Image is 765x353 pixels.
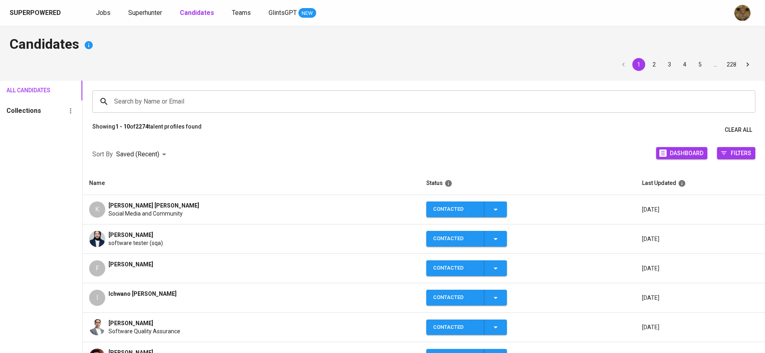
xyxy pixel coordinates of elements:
div: Contacted [433,231,477,247]
span: [PERSON_NAME] [108,319,153,327]
b: Candidates [180,9,214,17]
h6: Collections [6,105,41,116]
th: Status [420,172,636,195]
th: Last Updated [636,172,765,195]
div: … [709,60,722,69]
button: Go to page 4 [678,58,691,71]
div: Contacted [433,320,477,335]
a: Jobs [96,8,112,18]
span: NEW [298,9,316,17]
div: I [89,290,105,306]
button: Filters [717,147,755,159]
p: Sort By [92,150,113,159]
button: Go to next page [741,58,754,71]
button: Clear All [721,123,755,137]
p: [DATE] [642,235,759,243]
h4: Candidates [10,35,755,55]
div: Saved (Recent) [116,147,169,162]
button: Contacted [426,201,507,217]
span: Filters [731,147,751,158]
div: Superpowered [10,8,61,18]
button: Go to page 3 [663,58,676,71]
img: c32d8ca1f4b2f40f157b72eb50269380.png [89,319,105,335]
th: Name [83,172,420,195]
span: [PERSON_NAME] [108,260,153,268]
span: Dashboard [670,147,703,158]
button: Contacted [426,231,507,247]
nav: pagination navigation [616,58,755,71]
span: Ichwano [PERSON_NAME] [108,290,177,298]
span: Social Media and Community [108,210,183,218]
span: [PERSON_NAME] [PERSON_NAME] [108,201,199,210]
span: Superhunter [128,9,162,17]
div: K [89,201,105,218]
span: software tester (sqa) [108,239,163,247]
p: Showing of talent profiles found [92,123,202,137]
span: Jobs [96,9,110,17]
p: [DATE] [642,206,759,214]
a: GlintsGPT NEW [269,8,316,18]
div: Contacted [433,201,477,217]
p: [DATE] [642,323,759,331]
button: Contacted [426,320,507,335]
div: Contacted [433,260,477,276]
button: Contacted [426,290,507,305]
div: Contacted [433,290,477,305]
b: 1 - 10 [115,123,130,130]
span: GlintsGPT [269,9,297,17]
a: Candidates [180,8,216,18]
span: Teams [232,9,251,17]
button: Go to page 2 [648,58,661,71]
span: All Candidates [6,85,40,96]
img: ec6c0910-f960-4a00-a8f8-c5744e41279e.jpg [734,5,750,21]
a: Superpoweredapp logo [10,7,73,19]
img: 088a0ed8821756f15dfbbacce57d17ee.jpg [89,231,105,247]
a: Superhunter [128,8,164,18]
span: Software Quality Assurance [108,327,180,335]
button: Go to page 228 [724,58,739,71]
p: Saved (Recent) [116,150,159,159]
button: Dashboard [656,147,707,159]
button: Go to page 5 [694,58,707,71]
button: Contacted [426,260,507,276]
b: 2274 [135,123,148,130]
span: Clear All [725,125,752,135]
span: [PERSON_NAME] [108,231,153,239]
button: page 1 [632,58,645,71]
a: Teams [232,8,252,18]
p: [DATE] [642,264,759,272]
div: F [89,260,105,276]
p: [DATE] [642,294,759,302]
img: app logo [63,7,73,19]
